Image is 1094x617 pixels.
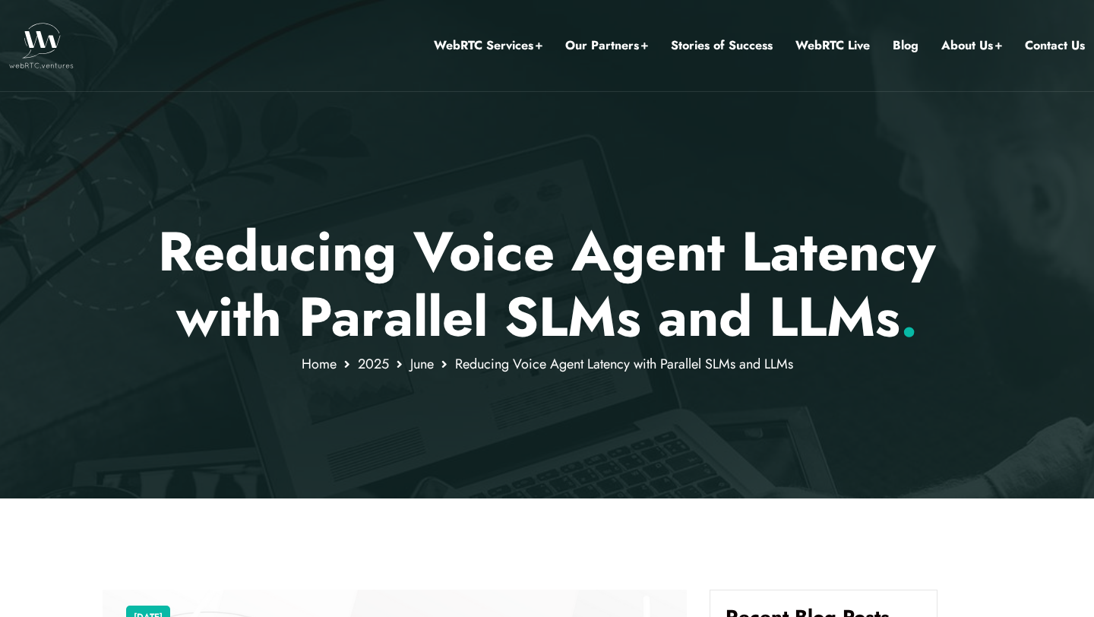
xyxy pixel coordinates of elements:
[103,219,992,350] p: Reducing Voice Agent Latency with Parallel SLMs and LLMs
[1025,36,1085,55] a: Contact Us
[893,36,919,55] a: Blog
[302,354,337,374] a: Home
[358,354,389,374] a: 2025
[434,36,542,55] a: WebRTC Services
[410,354,434,374] a: June
[900,277,918,356] span: .
[941,36,1002,55] a: About Us
[455,354,793,374] span: Reducing Voice Agent Latency with Parallel SLMs and LLMs
[9,23,74,68] img: WebRTC.ventures
[795,36,870,55] a: WebRTC Live
[565,36,648,55] a: Our Partners
[671,36,773,55] a: Stories of Success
